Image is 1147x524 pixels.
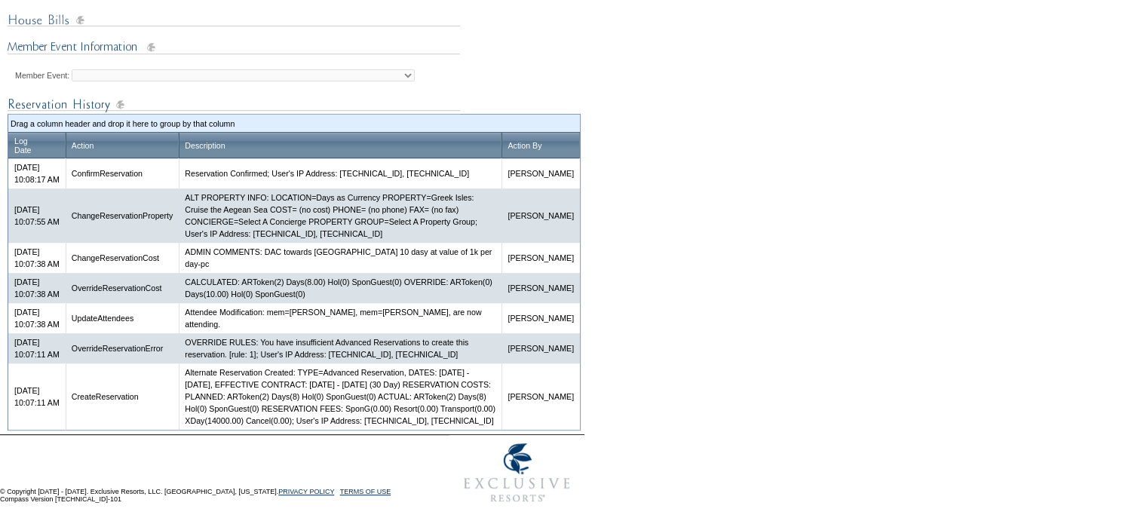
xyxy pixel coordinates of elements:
td: [PERSON_NAME] [501,188,580,243]
td: [PERSON_NAME] [501,303,580,333]
td: CreateReservation [66,363,179,430]
a: Action [72,141,94,150]
td: [PERSON_NAME] [501,158,580,188]
img: House Bills [8,11,460,29]
td: UpdateAttendees [66,303,179,333]
td: [PERSON_NAME] [501,333,580,363]
td: Reservation Confirmed; User's IP Address: [TECHNICAL_ID], [TECHNICAL_ID] [179,158,501,188]
td: Alternate Reservation Created: TYPE=Advanced Reservation, DATES: [DATE] - [DATE], EFFECTIVE CONTR... [179,363,501,430]
td: [DATE] 10:07:38 AM [8,303,66,333]
img: Reservation Log [8,95,460,114]
img: Exclusive Resorts [449,435,584,510]
td: ChangeReservationCost [66,243,179,273]
a: TERMS OF USE [340,488,391,495]
td: ALT PROPERTY INFO: LOCATION=Days as Currency PROPERTY=Greek Isles: Cruise the Aegean Sea COST= (n... [179,188,501,243]
td: [DATE] 10:08:17 AM [8,158,66,188]
td: [DATE] 10:07:38 AM [8,273,66,303]
td: [DATE] 10:07:38 AM [8,243,66,273]
td: ADMIN COMMENTS: DAC towards [GEOGRAPHIC_DATA] 10 dasy at value of 1k per day-pc [179,243,501,273]
td: [PERSON_NAME] [501,273,580,303]
td: OverrideReservationError [66,333,179,363]
td: Drag a column header and drop it here to group by that column [11,118,578,130]
td: ChangeReservationProperty [66,188,179,243]
td: [DATE] 10:07:11 AM [8,363,66,430]
td: OverrideReservationCost [66,273,179,303]
td: CALCULATED: ARToken(2) Days(8.00) Hol(0) SponGuest(0) OVERRIDE: ARToken(0) Days(10.00) Hol(0) Spo... [179,273,501,303]
img: Member Event [8,38,460,57]
td: [PERSON_NAME] [501,363,580,430]
td: Attendee Modification: mem=[PERSON_NAME], mem=[PERSON_NAME], are now attending. [179,303,501,333]
td: [PERSON_NAME] [501,243,580,273]
td: [DATE] 10:07:55 AM [8,188,66,243]
a: Action By [508,141,541,150]
a: Description [185,141,225,150]
td: ConfirmReservation [66,158,179,188]
a: PRIVACY POLICY [278,488,334,495]
td: OVERRIDE RULES: You have insufficient Advanced Reservations to create this reservation. [rule: 1]... [179,333,501,363]
a: LogDate [14,136,32,155]
td: [DATE] 10:07:11 AM [8,333,66,363]
label: Member Event: [15,71,69,80]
